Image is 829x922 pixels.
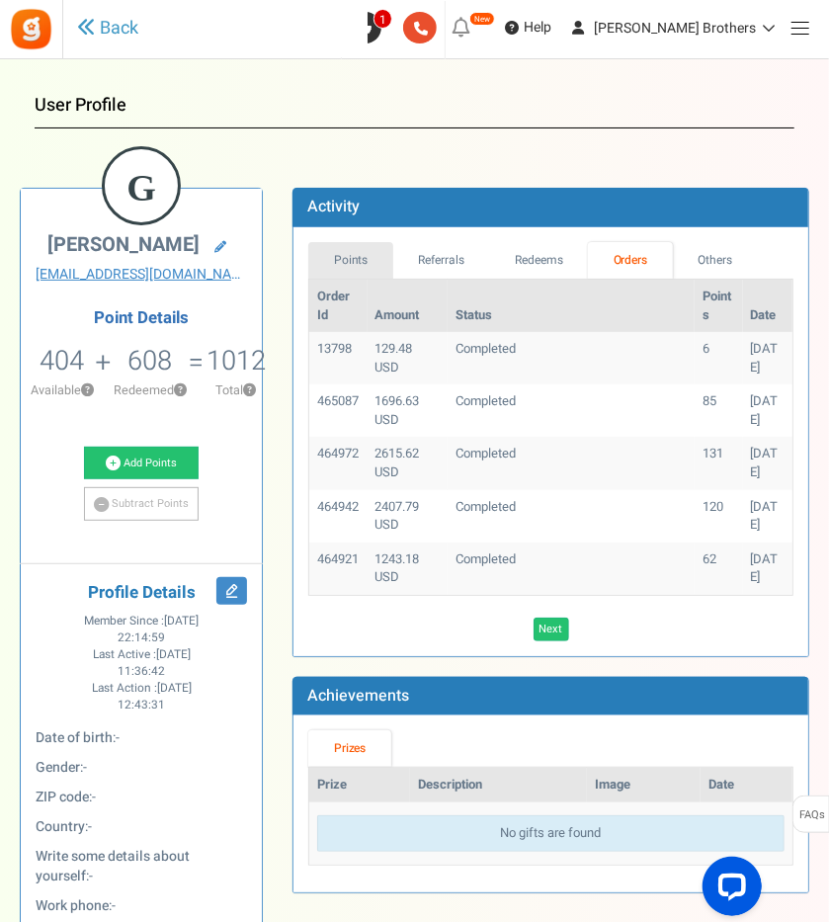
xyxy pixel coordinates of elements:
[309,543,367,595] td: 464921
[798,796,825,834] span: FAQs
[41,341,85,380] span: 404
[410,768,587,802] th: Description
[83,757,87,778] span: -
[36,584,247,603] h4: Profile Details
[84,447,199,480] a: Add Points
[448,332,695,384] td: Completed
[309,490,367,543] td: 464942
[105,149,178,226] figcaption: G
[695,543,743,595] td: 62
[695,437,743,489] td: 131
[695,280,743,332] th: Points
[207,346,266,376] h5: 1012
[36,727,113,748] b: Date of birth
[118,680,192,713] span: [DATE] 12:43:31
[84,613,199,646] span: Member Since :
[751,550,785,587] div: [DATE]
[92,787,96,807] span: -
[751,392,785,429] div: [DATE]
[36,265,247,285] a: [EMAIL_ADDRESS][DOMAIN_NAME]
[114,381,187,399] p: Redeemed
[36,816,85,837] b: Country
[308,242,393,279] a: Points
[81,384,94,397] button: ?
[534,618,569,641] a: Next
[174,384,187,397] button: ?
[36,787,89,807] b: ZIP code
[21,309,262,327] h4: Point Details
[307,195,360,218] b: Activity
[88,816,92,837] span: -
[36,846,190,886] b: Write some details about yourself
[36,757,80,778] b: Gender
[112,895,116,916] span: -
[36,758,247,778] p: :
[695,490,743,543] td: 120
[751,340,785,377] div: [DATE]
[393,242,490,279] a: Referrals
[673,242,758,279] a: Others
[36,895,109,916] b: Work phone
[368,437,448,489] td: 2615.62 USD
[695,384,743,437] td: 85
[128,346,173,376] h5: 608
[448,384,695,437] td: Completed
[519,18,551,38] span: Help
[368,490,448,543] td: 2407.79 USD
[368,543,448,595] td: 1243.18 USD
[47,230,200,259] span: [PERSON_NAME]
[309,384,367,437] td: 465087
[84,487,199,521] a: Subtract Points
[743,280,792,332] th: Date
[594,18,756,39] span: [PERSON_NAME] Brothers
[751,445,785,481] div: [DATE]
[373,9,392,29] span: 1
[118,613,199,646] span: [DATE] 22:14:59
[448,280,695,332] th: Status
[309,437,367,489] td: 464972
[587,768,701,802] th: Image
[448,490,695,543] td: Completed
[309,768,410,802] th: Prize
[118,646,191,680] span: [DATE] 11:36:42
[497,12,559,43] a: Help
[317,815,785,852] div: No gifts are found
[31,381,94,399] p: Available
[36,896,247,916] p: :
[309,280,367,332] th: Order Id
[36,728,247,748] p: :
[244,384,257,397] button: ?
[36,817,247,837] p: :
[695,332,743,384] td: 6
[36,788,247,807] p: :
[368,384,448,437] td: 1696.63 USD
[751,498,785,535] div: [DATE]
[368,332,448,384] td: 129.48 USD
[89,866,93,886] span: -
[781,8,819,46] a: Menu
[701,768,792,802] th: Date
[92,680,192,713] span: Last Action :
[309,332,367,384] td: 13798
[35,79,794,128] h1: User Profile
[469,12,495,26] em: New
[448,437,695,489] td: Completed
[307,684,409,708] b: Achievements
[9,7,53,51] img: Gratisfaction
[308,730,391,767] a: Prizes
[368,280,448,332] th: Amount
[207,381,266,399] p: Total
[490,242,589,279] a: Redeems
[93,646,191,680] span: Last Active :
[116,727,120,748] span: -
[588,242,673,279] a: Orders
[350,12,395,43] a: 1
[36,847,247,886] p: :
[448,543,695,595] td: Completed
